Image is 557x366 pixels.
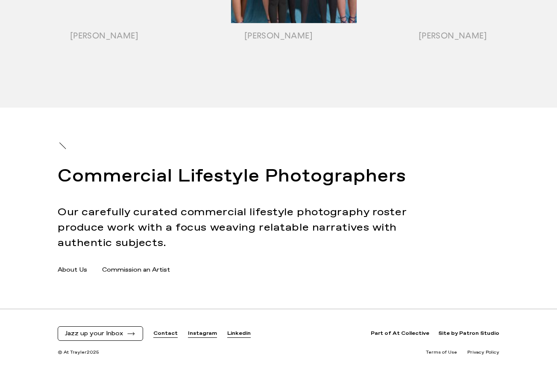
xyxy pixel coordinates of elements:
[65,330,123,337] span: Jazz up your Inbox
[58,164,433,190] h2: Commercial Lifestyle Photographers
[371,330,429,337] a: Part of At Collective
[467,349,499,356] a: Privacy Policy
[58,266,87,275] a: About Us
[426,349,457,356] a: Terms of Use
[65,330,136,337] button: Jazz up your Inbox
[58,349,99,356] span: © At Trayler 2025
[188,330,217,337] a: Instagram
[227,330,251,337] a: Linkedin
[153,330,178,337] a: Contact
[58,205,433,251] p: Our carefully curated commercial lifestyle photography roster produce work with a focus weaving r...
[102,266,170,275] a: Commission an Artist
[438,330,499,337] a: Site by Patron Studio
